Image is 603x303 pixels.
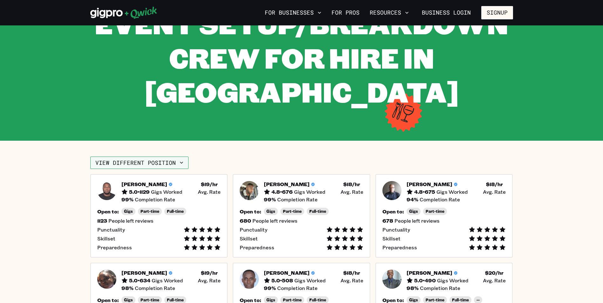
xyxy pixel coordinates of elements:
[108,218,154,224] span: People left reviews
[97,218,107,224] h5: 1123
[121,270,167,276] h5: [PERSON_NAME]
[167,298,184,302] span: Full-time
[382,244,417,251] span: Preparedness
[409,209,418,214] span: Gigs
[382,226,410,233] span: Punctuality
[329,7,362,18] a: For Pros
[420,196,460,203] span: Completion Rate
[483,189,506,195] span: Avg. Rate
[266,209,275,214] span: Gigs
[97,244,132,251] span: Preparedness
[252,218,298,224] span: People left reviews
[414,277,436,284] h5: 5.0 • 490
[416,6,476,19] a: Business Login
[124,209,133,214] span: Gigs
[394,218,440,224] span: People left reviews
[135,196,175,203] span: Completion Rate
[283,209,302,214] span: Part-time
[262,7,324,18] button: For Businesses
[476,298,480,302] span: --
[420,285,460,291] span: Completion Rate
[277,285,318,291] span: Completion Rate
[264,270,310,276] h5: [PERSON_NAME]
[486,181,503,187] h5: $ 18 /hr
[240,235,258,242] span: Skillset
[382,235,401,242] span: Skillset
[426,298,444,302] span: Part-time
[382,181,401,200] img: Pro headshot
[294,277,326,284] span: Gigs Worked
[90,174,228,258] button: Pro headshot[PERSON_NAME]5.0•1129Gigs Worked$19/hr Avg. Rate99%Completion RateOpen to:GigsPart-ti...
[407,270,452,276] h5: [PERSON_NAME]
[452,298,469,302] span: Full-time
[151,189,182,195] span: Gigs Worked
[340,277,363,284] span: Avg. Rate
[97,270,116,289] img: Pro headshot
[309,298,326,302] span: Full-time
[266,298,275,302] span: Gigs
[240,208,261,215] h5: Open to:
[198,277,221,284] span: Avg. Rate
[90,157,188,169] button: View different position
[201,270,218,276] h5: $ 19 /hr
[414,189,435,195] h5: 4.8 • 675
[121,285,134,291] h5: 98 %
[97,181,116,200] img: Pro headshot
[277,196,318,203] span: Completion Rate
[271,189,293,195] h5: 4.8 • 676
[283,298,302,302] span: Part-time
[97,235,115,242] span: Skillset
[343,270,360,276] h5: $ 18 /hr
[240,226,267,233] span: Punctuality
[264,181,310,187] h5: [PERSON_NAME]
[382,208,404,215] h5: Open to:
[124,298,133,302] span: Gigs
[240,218,251,224] h5: 680
[309,209,326,214] span: Full-time
[129,189,150,195] h5: 5.0 • 1129
[407,196,418,203] h5: 94 %
[140,298,159,302] span: Part-time
[198,189,221,195] span: Avg. Rate
[121,196,134,203] h5: 99 %
[152,277,183,284] span: Gigs Worked
[485,270,504,276] h5: $ 20 /hr
[264,285,276,291] h5: 99 %
[294,189,325,195] span: Gigs Worked
[409,298,418,302] span: Gigs
[121,181,167,187] h5: [PERSON_NAME]
[271,277,293,284] h5: 5.0 • 508
[233,174,370,258] button: Pro headshot[PERSON_NAME]4.8•676Gigs Worked$18/hr Avg. Rate99%Completion RateOpen to:GigsPart-tim...
[436,189,468,195] span: Gigs Worked
[240,270,259,289] img: Pro headshot
[264,196,276,203] h5: 99 %
[95,5,508,110] span: Event Setup/Breakdown Crew for Hire in [GEOGRAPHIC_DATA]
[426,209,444,214] span: Part-time
[483,277,506,284] span: Avg. Rate
[437,277,469,284] span: Gigs Worked
[382,218,393,224] h5: 678
[240,244,274,251] span: Preparedness
[240,181,259,200] img: Pro headshot
[367,7,411,18] button: Resources
[167,209,184,214] span: Full-time
[340,189,363,195] span: Avg. Rate
[97,208,119,215] h5: Open to:
[382,270,401,289] img: Pro headshot
[343,181,360,187] h5: $ 18 /hr
[201,181,218,187] h5: $ 19 /hr
[140,209,159,214] span: Part-time
[135,285,175,291] span: Completion Rate
[375,174,513,258] button: Pro headshot[PERSON_NAME]4.8•675Gigs Worked$18/hr Avg. Rate94%Completion RateOpen to:GigsPart-tim...
[97,226,125,233] span: Punctuality
[407,181,452,187] h5: [PERSON_NAME]
[481,6,513,19] button: Signup
[129,277,150,284] h5: 5.0 • 634
[407,285,419,291] h5: 98 %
